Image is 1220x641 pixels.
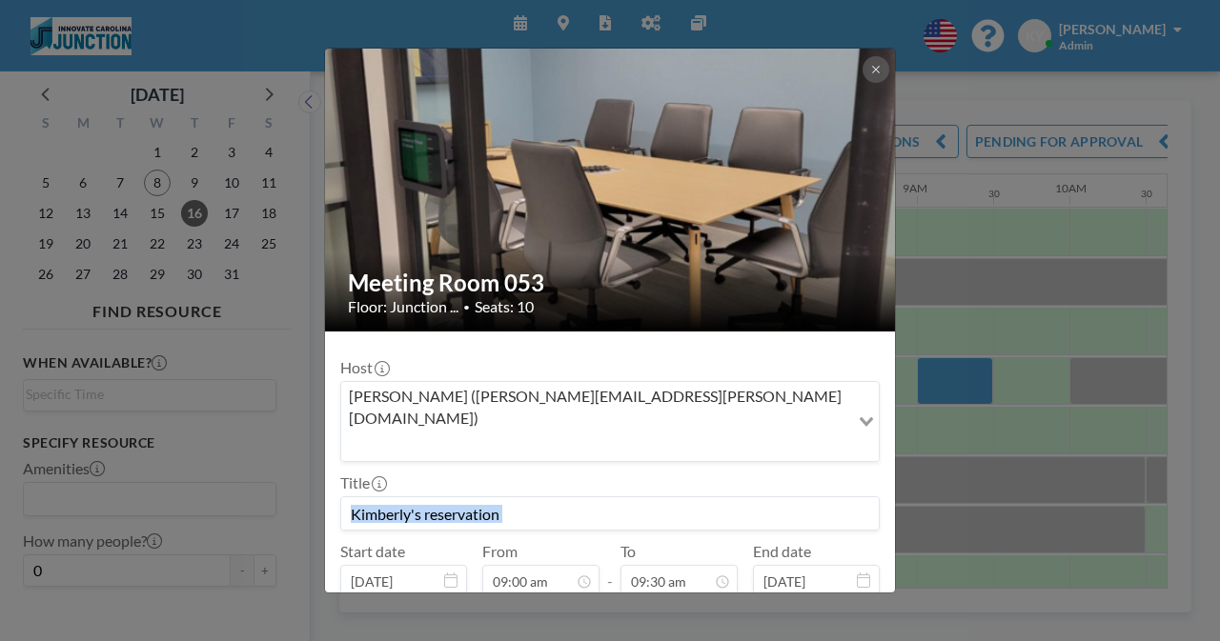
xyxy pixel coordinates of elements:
[607,549,613,591] span: -
[475,297,534,316] span: Seats: 10
[325,48,897,334] img: 537.jpg
[345,386,845,429] span: [PERSON_NAME] ([PERSON_NAME][EMAIL_ADDRESS][PERSON_NAME][DOMAIN_NAME])
[753,542,811,561] label: End date
[340,542,405,561] label: Start date
[340,473,385,492] label: Title
[341,382,879,461] div: Search for option
[463,300,470,314] span: •
[340,358,388,377] label: Host
[341,497,879,530] input: Kimberly's reservation
[348,269,874,297] h2: Meeting Room 053
[343,432,847,457] input: Search for option
[482,542,518,561] label: From
[348,297,458,316] span: Floor: Junction ...
[620,542,636,561] label: To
